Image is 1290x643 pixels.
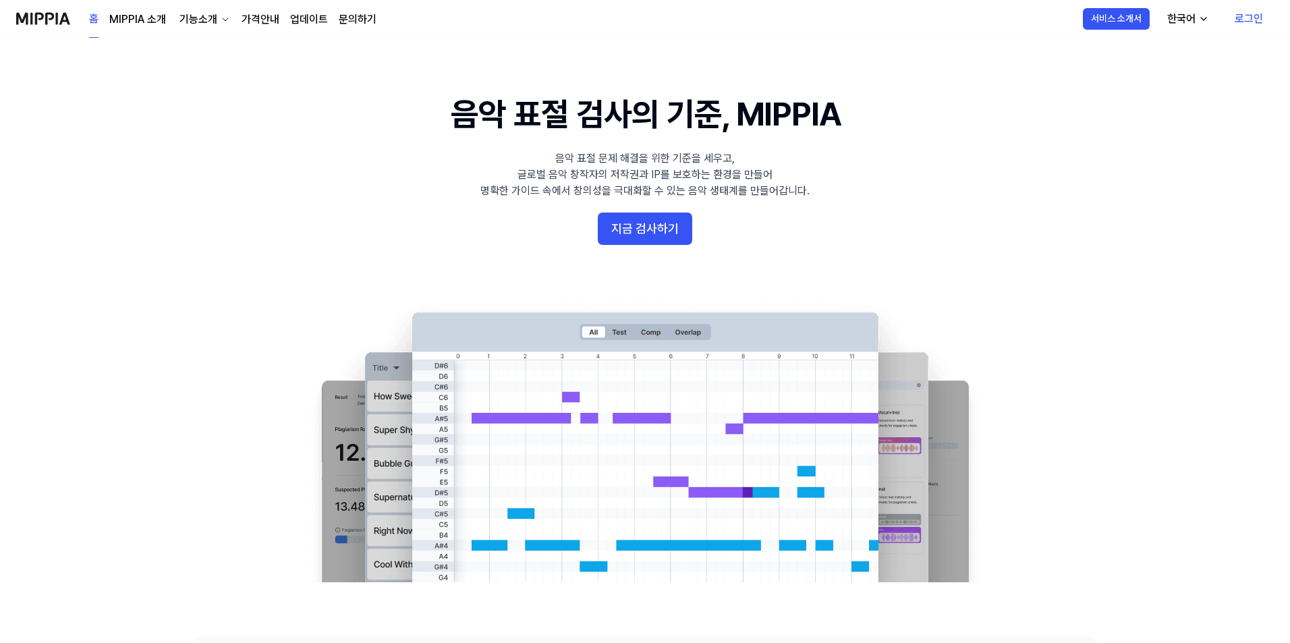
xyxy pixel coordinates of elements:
[451,92,840,137] h1: 음악 표절 검사의 기준, MIPPIA
[109,11,166,28] a: MIPPIA 소개
[598,213,692,245] button: 지금 검사하기
[294,299,996,582] img: main Image
[290,11,328,28] a: 업데이트
[339,11,376,28] a: 문의하기
[242,11,279,28] a: 가격안내
[1156,5,1217,32] button: 한국어
[177,11,220,28] div: 기능소개
[480,150,810,199] div: 음악 표절 문제 해결을 위한 기준을 세우고, 글로벌 음악 창작자의 저작권과 IP를 보호하는 환경을 만들어 명확한 가이드 속에서 창의성을 극대화할 수 있는 음악 생태계를 만들어...
[177,11,231,28] button: 기능소개
[1083,8,1150,30] button: 서비스 소개서
[89,1,99,38] a: 홈
[1165,11,1198,27] div: 한국어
